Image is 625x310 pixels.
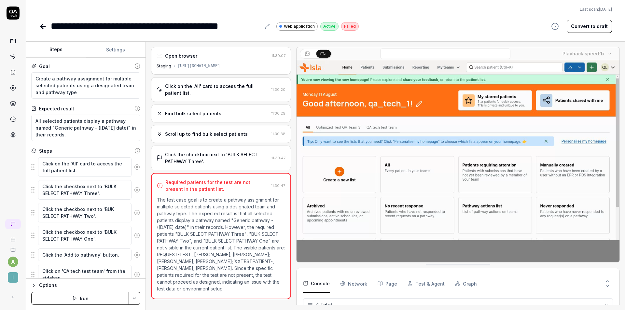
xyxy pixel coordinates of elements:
[39,105,74,112] div: Expected result
[31,203,140,223] div: Suggestions
[271,156,285,160] time: 11:30:47
[562,50,604,57] div: Playback speed:
[132,248,143,261] button: Remove step
[132,229,143,242] button: Remove step
[276,22,318,31] a: Web application
[132,268,143,281] button: Remove step
[178,63,220,69] div: [URL][DOMAIN_NAME]
[31,292,129,305] button: Run
[271,183,285,188] time: 11:30:47
[165,131,248,137] div: Scroll up to find bulk select patients
[320,22,339,31] div: Active
[580,7,612,12] button: Last scan:[DATE]
[31,248,140,262] div: Suggestions
[26,42,86,58] button: Steps
[5,219,21,229] a: New conversation
[271,111,285,116] time: 11:30:29
[378,275,397,293] button: Page
[455,275,477,293] button: Graph
[165,110,221,117] div: Find bulk select patients
[567,20,612,33] button: Convert to draft
[31,157,140,177] div: Suggestions
[157,196,285,292] p: The test case goal is to create a pathway assignment for multiple selected patients using a desig...
[31,264,140,285] div: Suggestions
[271,132,285,136] time: 11:30:38
[132,161,143,174] button: Remove step
[408,275,445,293] button: Test & Agent
[341,22,359,31] div: Failed
[8,257,18,267] button: a
[8,272,18,283] span: I
[39,281,140,289] div: Options
[165,151,269,165] div: Click the checkbox next to 'BULK SELECT PATHWAY Three'.
[132,183,143,196] button: Remove step
[271,53,285,58] time: 11:30:07
[165,52,197,59] div: Open browser
[271,87,285,92] time: 11:30:20
[31,225,140,246] div: Suggestions
[31,281,140,289] button: Options
[340,275,367,293] button: Network
[599,7,612,12] time: [DATE]
[547,20,563,33] button: View version history
[165,83,269,96] div: Click on the 'All' card to access the full patient list.
[3,267,23,284] button: I
[157,63,171,69] div: Staging
[580,7,612,12] span: Last scan:
[86,42,146,58] button: Settings
[39,148,52,154] div: Steps
[284,23,315,29] span: Web application
[39,63,50,70] div: Goal
[165,179,269,192] div: Required patients for the test are not present in the patient list.
[303,275,330,293] button: Console
[3,242,23,253] a: Documentation
[31,180,140,200] div: Suggestions
[3,232,23,242] a: Book a call with us
[132,206,143,219] button: Remove step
